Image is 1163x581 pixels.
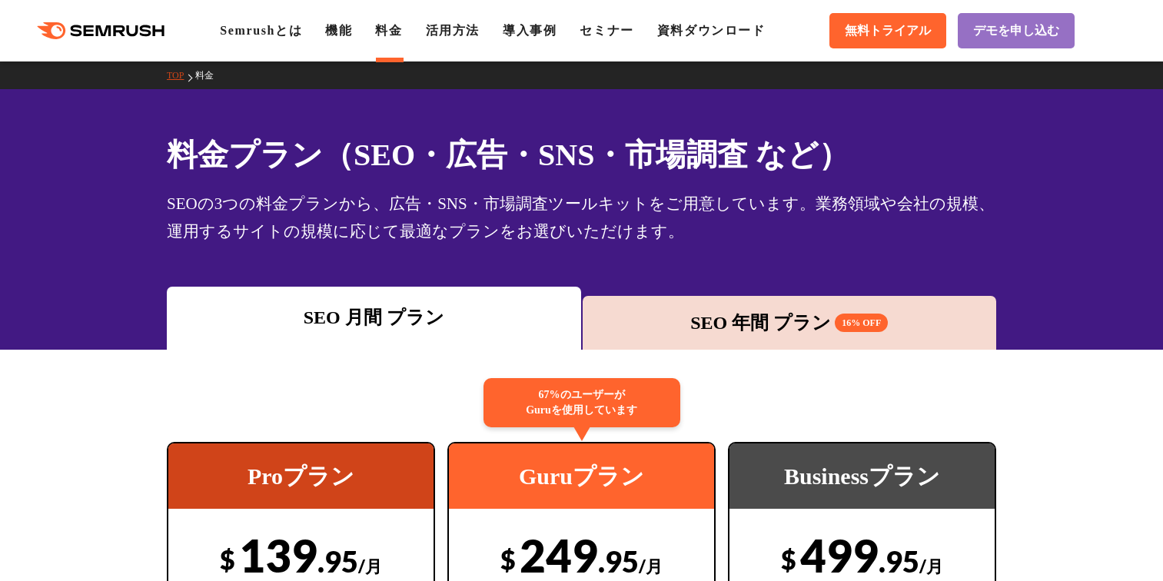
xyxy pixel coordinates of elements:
[835,314,888,332] span: 16% OFF
[845,23,931,39] span: 無料トライアル
[919,556,943,576] span: /月
[167,132,996,178] h1: 料金プラン（SEO・広告・SNS・市場調査 など）
[317,543,358,579] span: .95
[590,309,989,337] div: SEO 年間 プラン
[598,543,639,579] span: .95
[375,24,402,37] a: 料金
[426,24,480,37] a: 活用方法
[220,24,302,37] a: Semrushとは
[879,543,919,579] span: .95
[167,70,195,81] a: TOP
[657,24,766,37] a: 資料ダウンロード
[729,443,995,509] div: Businessプラン
[220,543,235,575] span: $
[174,304,573,331] div: SEO 月間 プラン
[503,24,557,37] a: 導入事例
[167,190,996,245] div: SEOの3つの料金プランから、広告・SNS・市場調査ツールキットをご用意しています。業務領域や会社の規模、運用するサイトの規模に応じて最適なプランをお選びいただけます。
[781,543,796,575] span: $
[483,378,680,427] div: 67%のユーザーが Guruを使用しています
[358,556,382,576] span: /月
[958,13,1075,48] a: デモを申し込む
[973,23,1059,39] span: デモを申し込む
[325,24,352,37] a: 機能
[580,24,633,37] a: セミナー
[168,443,434,509] div: Proプラン
[639,556,663,576] span: /月
[500,543,516,575] span: $
[829,13,946,48] a: 無料トライアル
[449,443,714,509] div: Guruプラン
[195,70,225,81] a: 料金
